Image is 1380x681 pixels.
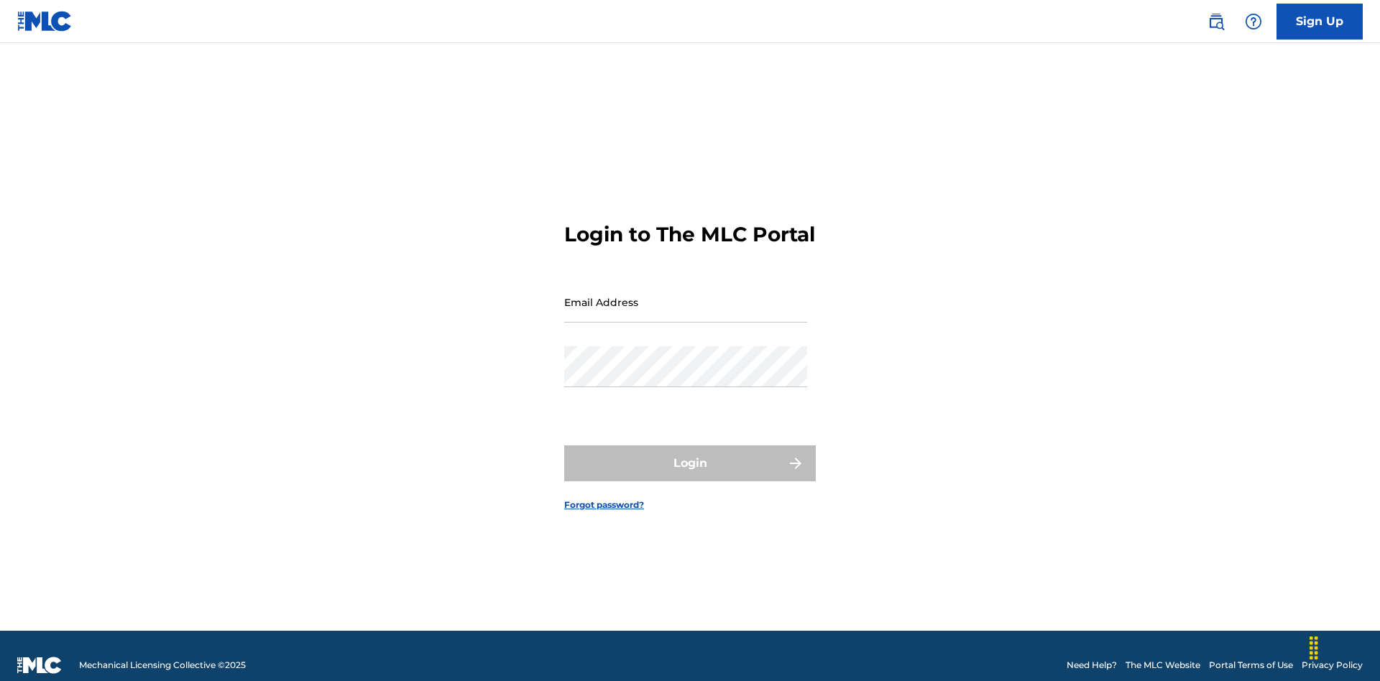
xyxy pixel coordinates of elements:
a: The MLC Website [1126,659,1200,672]
a: Sign Up [1276,4,1363,40]
iframe: Chat Widget [1308,612,1380,681]
a: Need Help? [1067,659,1117,672]
span: Mechanical Licensing Collective © 2025 [79,659,246,672]
a: Forgot password? [564,499,644,511]
img: help [1245,13,1262,30]
a: Public Search [1202,7,1230,36]
img: logo [17,657,62,674]
a: Portal Terms of Use [1209,659,1293,672]
div: Drag [1302,626,1325,670]
div: Help [1239,7,1268,36]
h3: Login to The MLC Portal [564,222,815,247]
img: search [1207,13,1225,30]
a: Privacy Policy [1302,659,1363,672]
img: MLC Logo [17,11,73,32]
